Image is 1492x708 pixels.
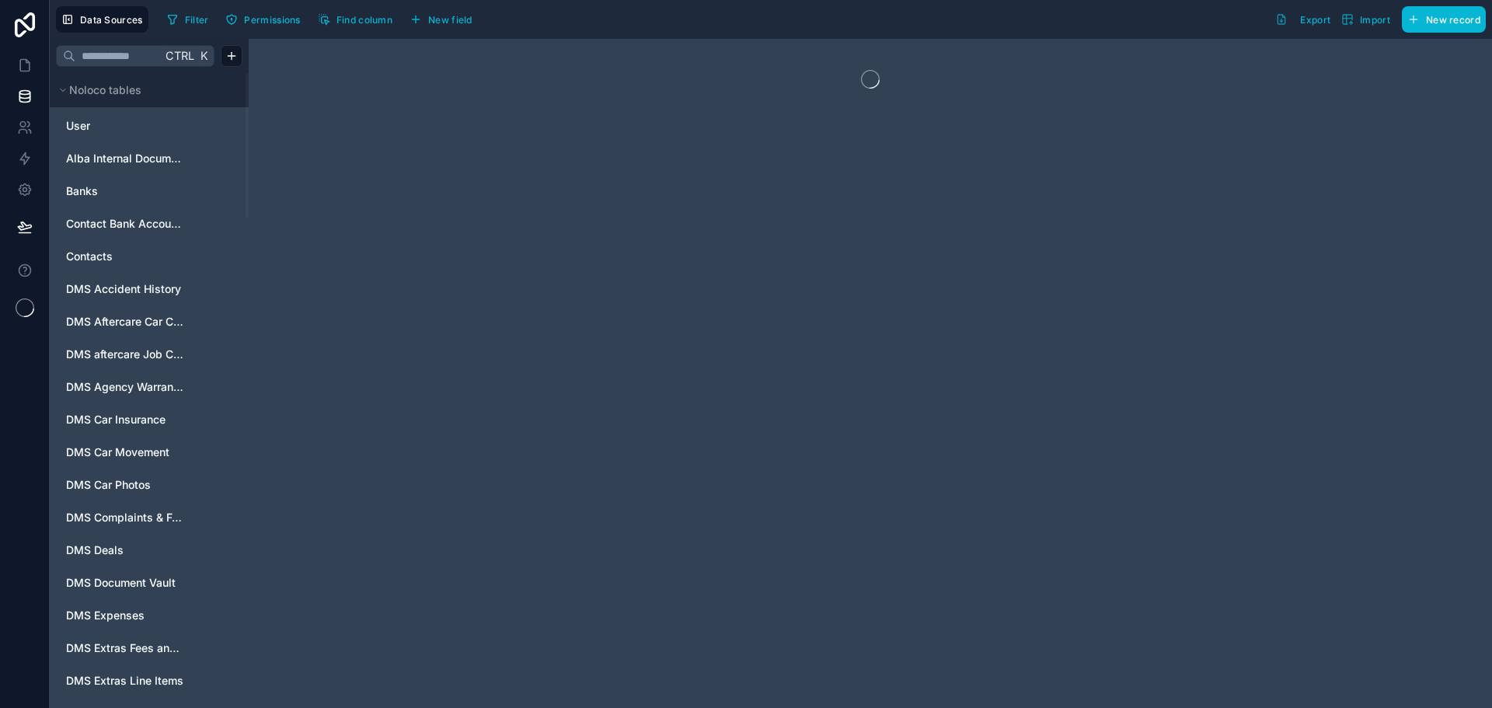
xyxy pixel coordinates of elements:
[404,8,478,31] button: New field
[244,14,300,26] span: Permissions
[66,445,169,460] span: DMS Car Movement
[66,314,186,330] a: DMS Aftercare Car Complaints
[59,668,239,693] div: DMS Extras Line Items
[59,570,239,595] div: DMS Document Vault
[1396,6,1486,33] a: New record
[59,309,239,334] div: DMS Aftercare Car Complaints
[59,113,239,138] div: User
[66,477,151,493] span: DMS Car Photos
[66,183,186,199] a: Banks
[80,14,143,26] span: Data Sources
[66,412,186,427] a: DMS Car Insurance
[66,151,186,166] a: Alba Internal Documents
[59,407,239,432] div: DMS Car Insurance
[1360,14,1390,26] span: Import
[59,146,239,171] div: Alba Internal Documents
[59,440,239,465] div: DMS Car Movement
[59,244,239,269] div: Contacts
[56,6,148,33] button: Data Sources
[1402,6,1486,33] button: New record
[428,14,472,26] span: New field
[161,8,214,31] button: Filter
[66,640,186,656] a: DMS Extras Fees and Prices
[1426,14,1480,26] span: New record
[185,14,209,26] span: Filter
[56,79,233,101] button: Noloco tables
[69,82,141,98] span: Noloco tables
[66,249,186,264] a: Contacts
[66,608,145,623] span: DMS Expenses
[59,211,239,236] div: Contact Bank Account information
[66,118,186,134] a: User
[336,14,392,26] span: Find column
[66,216,186,232] a: Contact Bank Account information
[66,477,186,493] a: DMS Car Photos
[59,473,239,497] div: DMS Car Photos
[66,673,186,689] a: DMS Extras Line Items
[66,249,113,264] span: Contacts
[59,505,239,530] div: DMS Complaints & Feedback
[59,277,239,302] div: DMS Accident History
[66,510,186,525] a: DMS Complaints & Feedback
[66,281,186,297] a: DMS Accident History
[1270,6,1336,33] button: Export
[198,51,209,61] span: K
[66,542,124,558] span: DMS Deals
[66,118,90,134] span: User
[59,179,239,204] div: Banks
[59,603,239,628] div: DMS Expenses
[66,445,186,460] a: DMS Car Movement
[1336,6,1396,33] button: Import
[312,8,398,31] button: Find column
[66,347,186,362] a: DMS aftercare Job Cards
[66,608,186,623] a: DMS Expenses
[59,342,239,367] div: DMS aftercare Job Cards
[59,636,239,661] div: DMS Extras Fees and Prices
[164,46,196,65] span: Ctrl
[66,673,183,689] span: DMS Extras Line Items
[59,375,239,399] div: DMS Agency Warranty & Service Contract Validity
[66,575,186,591] a: DMS Document Vault
[220,8,305,31] button: Permissions
[66,542,186,558] a: DMS Deals
[66,575,176,591] span: DMS Document Vault
[66,281,181,297] span: DMS Accident History
[220,8,312,31] a: Permissions
[66,412,166,427] span: DMS Car Insurance
[66,183,98,199] span: Banks
[1300,14,1330,26] span: Export
[66,379,186,395] a: DMS Agency Warranty & Service Contract Validity
[59,538,239,563] div: DMS Deals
